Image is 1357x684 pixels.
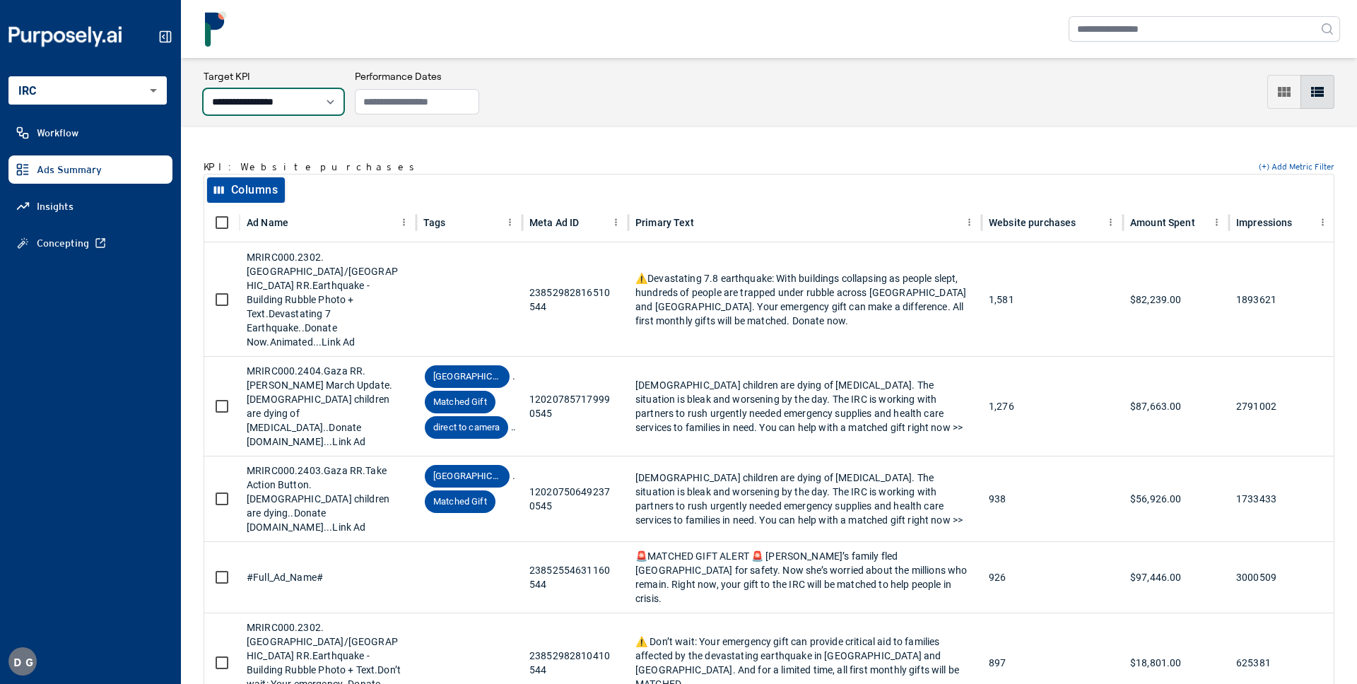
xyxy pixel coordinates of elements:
[1259,161,1334,172] button: (+) Add Metric Filter
[635,243,975,356] div: ⚠️Devastating 7.8 earthquake: With buildings collapsing as people slept, hundreds of people are t...
[1130,357,1222,456] div: $87,663.00
[247,357,409,456] div: MRIRC000.2404.Gaza RR.[PERSON_NAME] March Update.[DEMOGRAPHIC_DATA] children are dying of [MEDICA...
[425,396,495,409] span: Matched Gift
[635,542,975,613] div: 🚨MATCHED GIFT ALERT 🚨 [PERSON_NAME]’s family fled [GEOGRAPHIC_DATA] for safety. Now she’s worried...
[529,243,621,356] div: 23852982816510544
[1236,542,1328,613] div: 3000509
[635,456,975,541] div: [DEMOGRAPHIC_DATA] children are dying of [MEDICAL_DATA]. The situation is bleak and worsening by ...
[37,163,102,177] span: Ads Summary
[607,213,625,231] button: Meta Ad ID column menu
[37,236,89,250] span: Concepting
[425,495,495,509] span: Matched Gift
[355,69,479,83] h3: Performance Dates
[207,177,285,203] button: Select columns
[8,119,172,147] a: Workflow
[37,126,78,140] span: Workflow
[1236,217,1293,228] div: Impressions
[1130,542,1222,613] div: $97,446.00
[8,76,167,105] div: IRC
[1102,213,1120,231] button: Website purchases column menu
[501,213,519,231] button: Tags column menu
[395,213,413,231] button: Ad Name column menu
[8,155,172,184] a: Ads Summary
[204,160,421,174] p: KPI: Website purchases
[8,192,172,220] a: Insights
[1130,217,1195,228] div: Amount Spent
[8,229,172,257] a: Concepting
[425,370,510,384] span: [GEOGRAPHIC_DATA]
[635,357,975,456] div: [DEMOGRAPHIC_DATA] children are dying of [MEDICAL_DATA]. The situation is bleak and worsening by ...
[425,470,510,483] span: [GEOGRAPHIC_DATA]
[1314,213,1332,231] button: Impressions column menu
[529,357,621,456] div: 120207857179990545
[529,542,621,613] div: 23852554631160544
[1236,243,1328,356] div: 1893621
[425,421,508,435] span: direct to camera
[1236,357,1328,456] div: 2791002
[247,456,409,541] div: MRIRC000.2403.Gaza RR.Take Action Button.[DEMOGRAPHIC_DATA] children are dying..Donate [DOMAIN_NA...
[247,217,288,228] div: Ad Name
[989,456,1116,541] div: 938
[1130,243,1222,356] div: $82,239.00
[635,217,694,228] div: Primary Text
[529,456,621,541] div: 120207506492370545
[423,217,446,228] div: Tags
[247,542,409,613] div: #Full_Ad_Name#
[198,11,233,47] img: logo
[1236,456,1328,541] div: 1733433
[1208,213,1226,231] button: Amount Spent column menu
[989,542,1116,613] div: 926
[204,69,343,83] h3: Target KPI
[8,647,37,676] div: D G
[247,243,409,356] div: MRIRC000.2302.[GEOGRAPHIC_DATA]/[GEOGRAPHIC_DATA] RR.Earthquake - Building Rubble Photo + Text.De...
[37,199,74,213] span: Insights
[961,213,978,231] button: Primary Text column menu
[989,243,1116,356] div: 1,581
[8,647,37,676] button: DG
[529,217,580,228] div: Meta Ad ID
[989,217,1076,228] div: Website purchases
[989,357,1116,456] div: 1,276
[1130,456,1222,541] div: $56,926.00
